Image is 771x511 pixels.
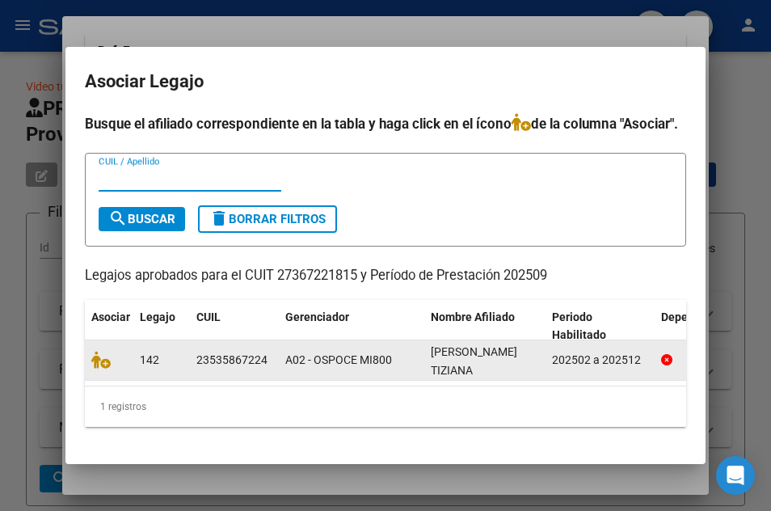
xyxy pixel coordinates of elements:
div: 23535867224 [196,351,268,370]
span: Legajo [140,310,175,323]
span: A02 - OSPOCE MI800 [285,353,392,366]
span: Periodo Habilitado [552,310,606,342]
div: Open Intercom Messenger [716,456,755,495]
div: 1 registros [85,386,686,427]
datatable-header-cell: Nombre Afiliado [424,300,546,353]
h4: Busque el afiliado correspondiente en la tabla y haga click en el ícono de la columna "Asociar". [85,113,686,134]
mat-icon: delete [209,209,229,228]
datatable-header-cell: Gerenciador [279,300,424,353]
span: 142 [140,353,159,366]
p: Legajos aprobados para el CUIT 27367221815 y Período de Prestación 202509 [85,266,686,286]
datatable-header-cell: Legajo [133,300,190,353]
button: Borrar Filtros [198,205,337,233]
span: Asociar [91,310,130,323]
div: 202502 a 202512 [552,351,648,370]
span: Dependencia [661,310,729,323]
span: CUIL [196,310,221,323]
h2: Asociar Legajo [85,66,686,97]
span: Nombre Afiliado [431,310,515,323]
span: DIAZ MENA GUILLERMINA TIZIANA [431,345,517,377]
datatable-header-cell: Periodo Habilitado [546,300,655,353]
span: Borrar Filtros [209,212,326,226]
span: Buscar [108,212,175,226]
button: Buscar [99,207,185,231]
mat-icon: search [108,209,128,228]
span: Gerenciador [285,310,349,323]
datatable-header-cell: Asociar [85,300,133,353]
datatable-header-cell: CUIL [190,300,279,353]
